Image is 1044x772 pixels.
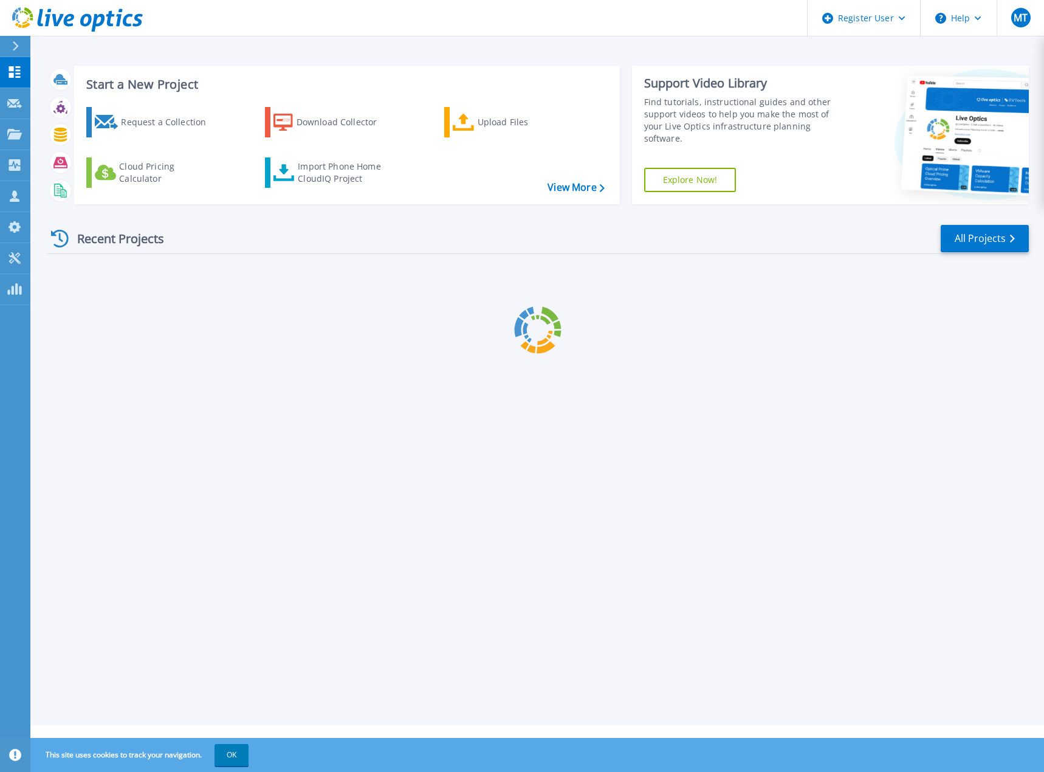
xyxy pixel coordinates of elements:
button: OK [215,744,249,766]
div: Cloud Pricing Calculator [119,160,216,185]
a: Cloud Pricing Calculator [86,157,222,188]
div: Upload Files [478,110,575,134]
a: View More [548,182,604,193]
a: Explore Now! [644,168,737,192]
a: Download Collector [265,107,400,137]
div: Download Collector [297,110,394,134]
div: Request a Collection [121,110,218,134]
a: Upload Files [444,107,580,137]
span: MT [1014,13,1028,22]
span: This site uses cookies to track your navigation. [33,744,249,766]
div: Recent Projects [47,224,180,253]
div: Find tutorials, instructional guides and other support videos to help you make the most of your L... [644,96,845,145]
div: Support Video Library [644,75,845,91]
a: Request a Collection [86,107,222,137]
h3: Start a New Project [86,78,604,91]
div: Import Phone Home CloudIQ Project [298,160,393,185]
a: All Projects [941,225,1029,252]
